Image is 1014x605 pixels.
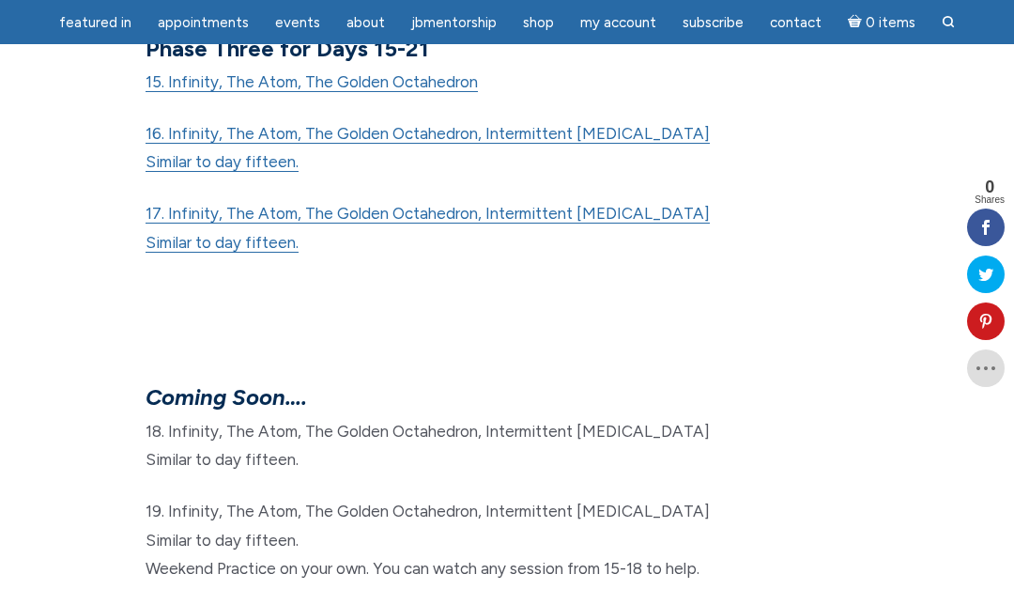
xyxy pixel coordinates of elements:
[580,14,656,31] span: My Account
[683,14,744,31] span: Subscribe
[975,195,1005,205] span: Shares
[146,152,299,172] a: Similar to day fifteen.
[346,14,385,31] span: About
[569,5,668,41] a: My Account
[146,417,868,474] p: 18. Infinity, The Atom, The Golden Octahedron, Intermittent [MEDICAL_DATA] Similar to day fifteen.
[400,5,508,41] a: JBMentorship
[146,5,260,41] a: Appointments
[264,5,331,41] a: Events
[146,35,429,62] strong: Phase Three for Days 15-21
[411,14,497,31] span: JBMentorship
[59,14,131,31] span: featured in
[975,178,1005,195] span: 0
[866,16,915,30] span: 0 items
[275,14,320,31] span: Events
[837,3,927,41] a: Cart0 items
[671,5,755,41] a: Subscribe
[158,14,249,31] span: Appointments
[146,204,710,224] a: 17. Infinity, The Atom, The Golden Octahedron, Intermittent [MEDICAL_DATA]
[146,72,478,92] a: 15. Infinity, The Atom, The Golden Octahedron
[512,5,565,41] a: Shop
[523,14,554,31] span: Shop
[146,124,710,144] a: 16. Infinity, The Atom, The Golden Octahedron, Intermittent [MEDICAL_DATA]
[48,5,143,41] a: featured in
[335,5,396,41] a: About
[848,14,866,31] i: Cart
[770,14,822,31] span: Contact
[759,5,833,41] a: Contact
[146,497,868,583] p: 19. Infinity, The Atom, The Golden Octahedron, Intermittent [MEDICAL_DATA] Similar to day fifteen...
[146,383,307,411] em: Coming Soon….
[146,233,299,253] a: Similar to day fifteen.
